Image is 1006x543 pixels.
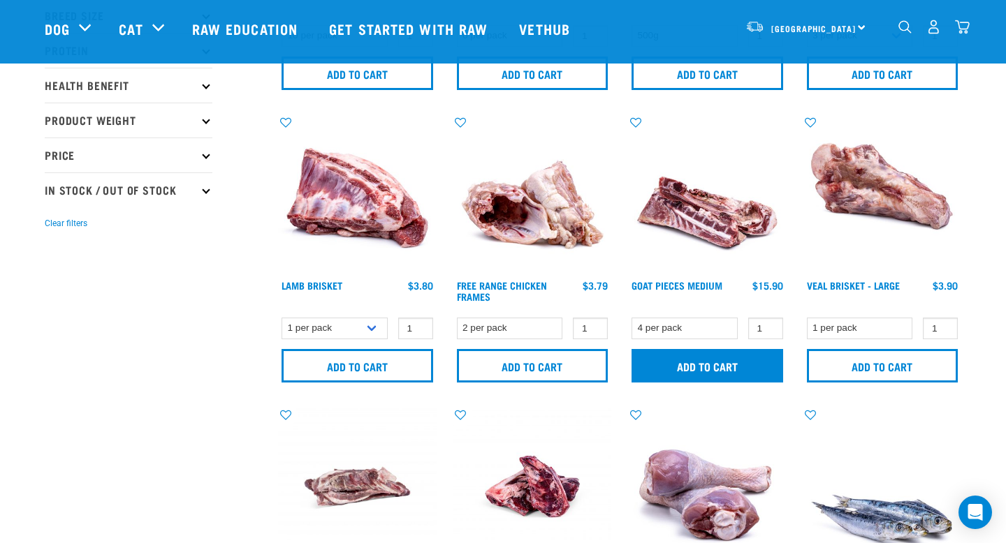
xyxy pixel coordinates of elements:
span: [GEOGRAPHIC_DATA] [771,26,856,31]
img: 1240 Lamb Brisket Pieces 01 [278,115,437,274]
img: home-icon-1@2x.png [898,20,912,34]
input: 1 [748,318,783,339]
img: home-icon@2x.png [955,20,970,34]
input: Add to cart [807,57,958,90]
p: In Stock / Out Of Stock [45,172,212,207]
div: Open Intercom Messenger [958,496,992,529]
div: $3.79 [583,280,608,291]
div: $15.90 [752,280,783,291]
div: $3.80 [408,280,433,291]
img: 1236 Chicken Frame Turks 01 [453,115,612,274]
input: 1 [923,318,958,339]
input: Add to cart [457,57,608,90]
img: user.png [926,20,941,34]
a: Veal Brisket - Large [807,283,900,288]
a: Free Range Chicken Frames [457,283,547,299]
input: Add to cart [457,349,608,382]
p: Price [45,137,212,172]
input: Add to cart [807,349,958,382]
a: Goat Pieces Medium [632,283,722,288]
a: Cat [119,18,143,39]
input: 1 [398,318,433,339]
a: Get started with Raw [315,1,505,57]
img: 1197 Goat Pieces Medium 01 [628,115,787,274]
a: Lamb Brisket [282,283,342,288]
input: 1 [573,318,608,339]
div: $3.90 [933,280,958,291]
input: Add to cart [632,57,783,90]
input: Add to cart [282,57,433,90]
input: Add to cart [632,349,783,382]
a: Raw Education [178,1,315,57]
input: Add to cart [282,349,433,382]
a: Vethub [505,1,588,57]
img: 1205 Veal Brisket 1pp 01 [803,115,962,274]
img: van-moving.png [745,20,764,33]
p: Product Weight [45,103,212,137]
p: Health Benefit [45,68,212,103]
a: Dog [45,18,70,39]
button: Clear filters [45,217,87,230]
